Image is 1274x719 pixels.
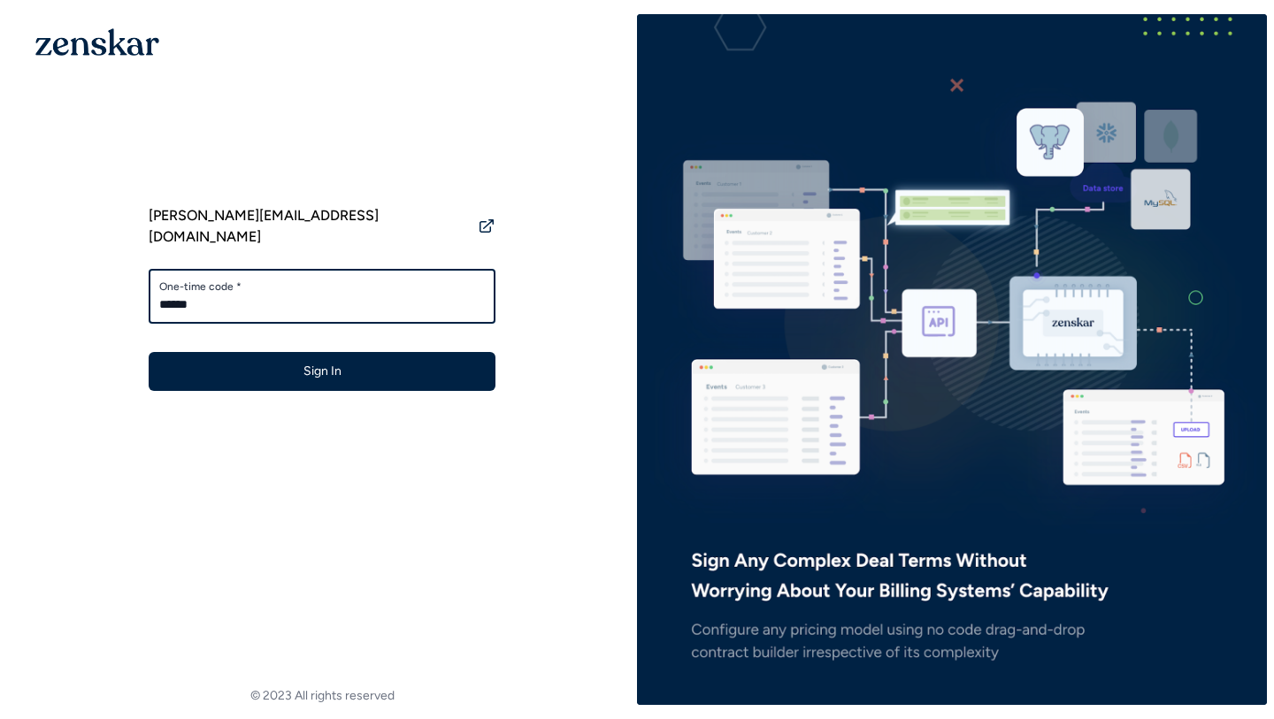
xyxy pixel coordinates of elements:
footer: © 2023 All rights reserved [7,687,637,705]
img: 1OGAJ2xQqyY4LXKgY66KYq0eOWRCkrZdAb3gUhuVAqdWPZE9SRJmCz+oDMSn4zDLXe31Ii730ItAGKgCKgCCgCikA4Av8PJUP... [35,28,159,56]
button: Sign In [149,352,495,391]
label: One-time code * [159,279,485,294]
span: [PERSON_NAME][EMAIL_ADDRESS][DOMAIN_NAME] [149,205,471,248]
